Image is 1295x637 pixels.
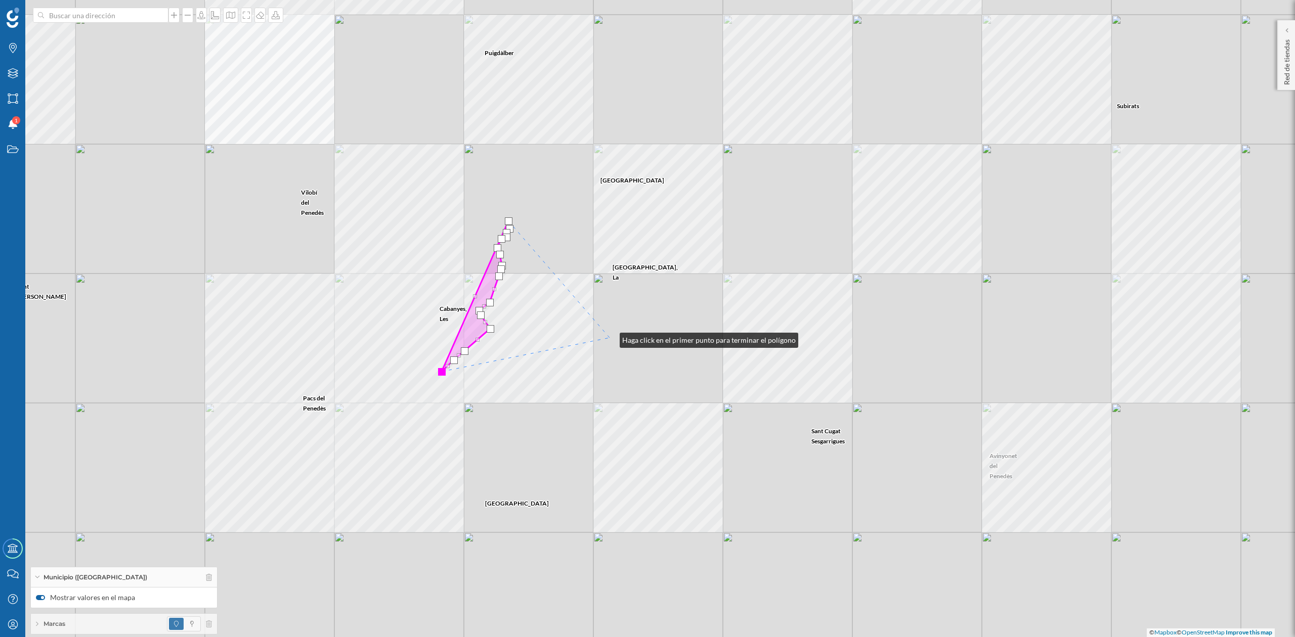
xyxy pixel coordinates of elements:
span: Municipio ([GEOGRAPHIC_DATA]) [44,573,147,582]
a: OpenStreetMap [1182,628,1225,636]
span: 1 [15,115,18,125]
a: Mapbox [1154,628,1177,636]
span: Marcas [44,619,65,628]
div: © © [1147,628,1275,637]
label: Mostrar valores en el mapa [36,593,212,603]
img: Geoblink Logo [7,8,19,28]
div: Haga click en el primer punto para terminar el polígono [620,333,798,348]
a: Improve this map [1226,628,1272,636]
p: Red de tiendas [1282,35,1292,85]
span: Soporte [20,7,56,16]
